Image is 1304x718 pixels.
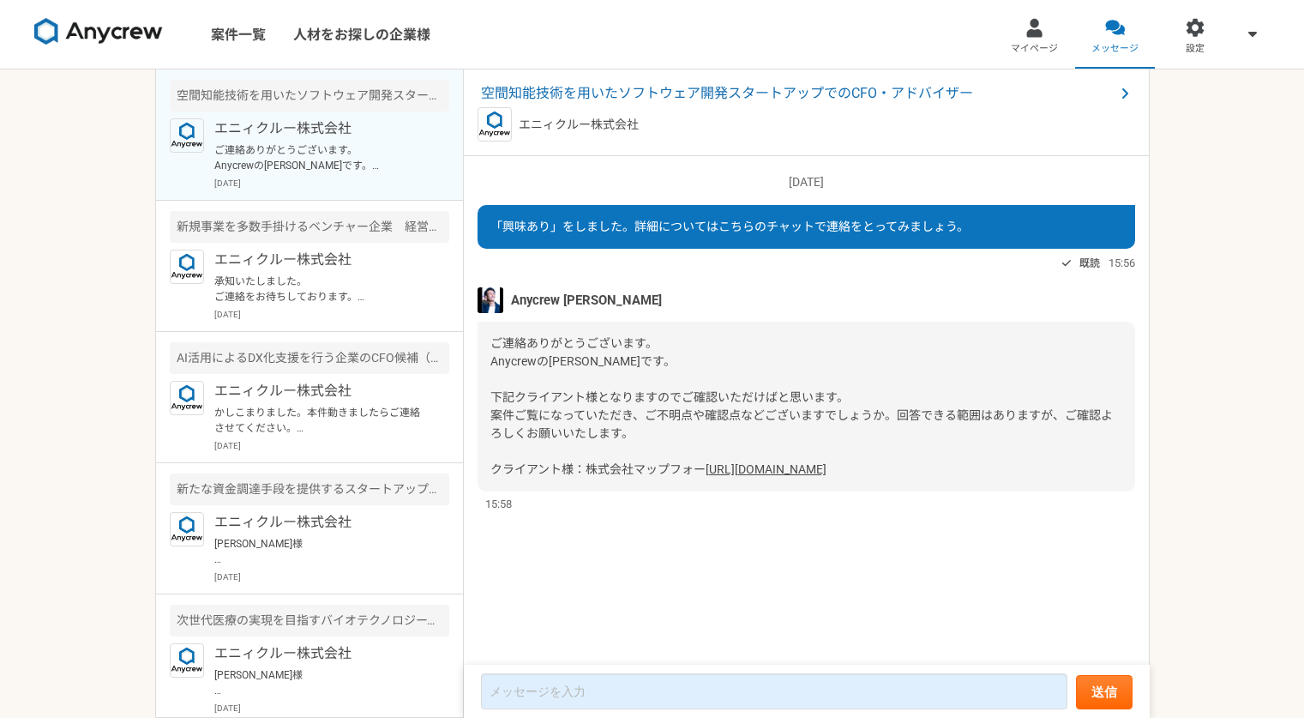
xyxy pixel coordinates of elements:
button: 送信 [1076,675,1133,709]
img: logo_text_blue_01.png [170,118,204,153]
p: [PERSON_NAME]様 大変お世話になっております。 案件ご案内を再開頂けますでしょうか。 オファーを貰った会社にて、 2ヶ月の業務委託期間を経て正社員化協議を行うことになっておりましたが... [214,667,426,698]
p: [DATE] [214,702,449,715]
img: 8DqYSo04kwAAAAASUVORK5CYII= [34,18,163,45]
p: エニィクルー株式会社 [519,116,639,134]
div: 新たな資金調達手段を提供するスタートアップの事業開発（営業） [170,474,449,505]
span: 既読 [1079,253,1100,274]
img: logo_text_blue_01.png [170,512,204,546]
img: logo_text_blue_01.png [170,643,204,678]
a: [URL][DOMAIN_NAME] [706,462,826,476]
p: エニィクルー株式会社 [214,643,426,664]
div: 次世代医療の実現を目指すバイオテクノロジースタートアップ CFO（海外調達） [170,605,449,637]
img: logo_text_blue_01.png [170,250,204,284]
p: [PERSON_NAME]様 大変お世話になっております。 ご連絡頂きありがとうございます。 今までの経験を活かし、 スタートアップ支援側の立場に[PERSON_NAME]はなりたいと考えており... [214,536,426,567]
p: [DATE] [478,173,1135,191]
span: 設定 [1186,42,1205,56]
span: 「興味あり」をしました。詳細についてはこちらのチャットで連絡をとってみましょう。 [490,220,969,233]
span: Anycrew [PERSON_NAME] [511,291,662,310]
span: ご連絡ありがとうございます。 Anycrewの[PERSON_NAME]です。 下記クライアント様となりますのでご確認いただけばと思います。 案件ご覧になっていただき、ご不明点や確認点などござい... [490,336,1113,476]
p: [DATE] [214,308,449,321]
p: [DATE] [214,570,449,583]
div: AI活用によるDX化支援を行う企業のCFO候補（EXIT戦略立案・資金調達など） [170,342,449,374]
span: メッセージ [1091,42,1139,56]
p: エニィクルー株式会社 [214,118,426,139]
span: 空間知能技術を用いたソフトウェア開発スタートアップでのCFO・アドバイザー [481,83,1115,104]
img: S__5267474.jpg [478,287,503,313]
p: エニィクルー株式会社 [214,512,426,533]
span: 15:58 [485,496,512,512]
img: logo_text_blue_01.png [478,107,512,142]
p: かしこまりました。本件動きましたらご連絡させてください。 引き続きよろしくお願い致します。 [214,405,426,436]
p: [DATE] [214,177,449,190]
div: 空間知能技術を用いたソフトウェア開発スタートアップでのCFO・アドバイザー [170,80,449,112]
img: logo_text_blue_01.png [170,381,204,415]
div: 新規事業を多数手掛けるベンチャー企業 経営陣サポート（秘書・経営企画） [170,211,449,243]
p: エニィクルー株式会社 [214,250,426,270]
p: エニィクルー株式会社 [214,381,426,401]
span: マイページ [1011,42,1058,56]
p: 承知いたしました。 ご連絡をお待ちしております。 どうぞよろしくお願いいたします。 [214,274,426,305]
p: [DATE] [214,439,449,452]
span: 15:56 [1109,255,1135,271]
p: ご連絡ありがとうございます。 Anycrewの[PERSON_NAME]です。 下記クライアント様となりますのでご確認いただけばと思います。 案件ご覧になっていただき、ご不明点や確認点などござい... [214,142,426,173]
